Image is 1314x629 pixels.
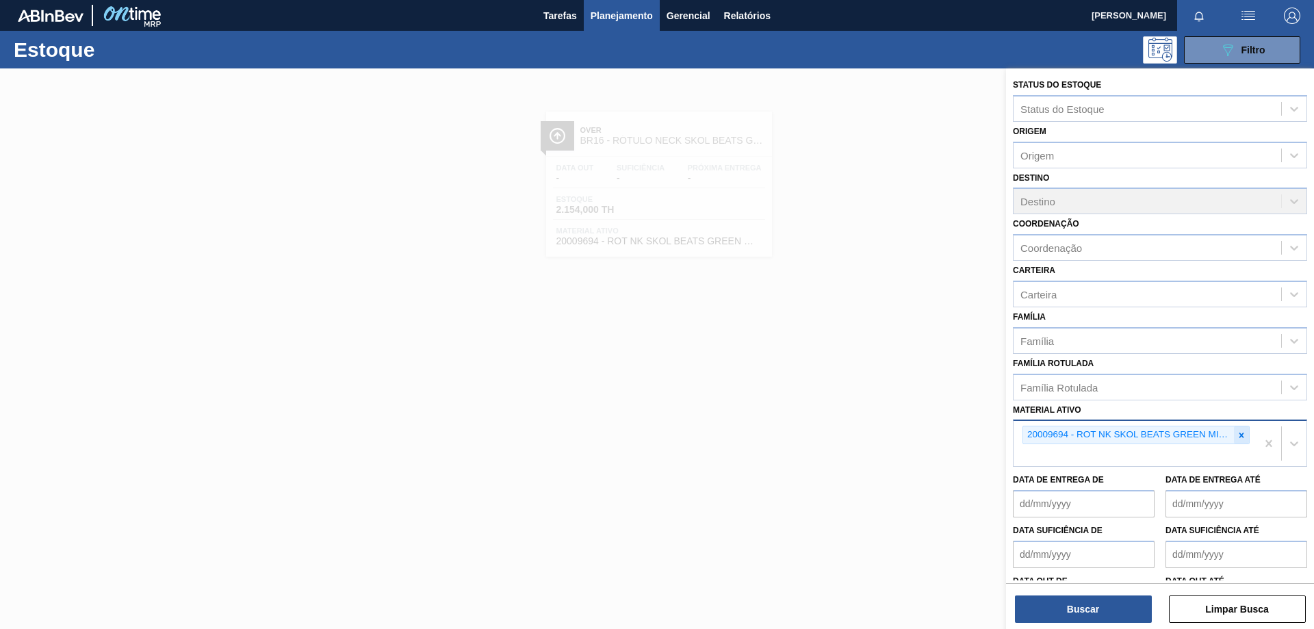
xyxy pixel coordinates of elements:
img: Logout [1284,8,1300,24]
label: Material ativo [1013,405,1081,415]
label: Família Rotulada [1013,359,1094,368]
label: Data de Entrega até [1165,475,1261,485]
label: Data suficiência até [1165,526,1259,535]
input: dd/mm/yyyy [1013,490,1155,517]
div: Carteira [1020,288,1057,300]
span: Planejamento [591,8,653,24]
div: Origem [1020,149,1054,161]
div: Status do Estoque [1020,103,1105,114]
label: Origem [1013,127,1046,136]
input: dd/mm/yyyy [1165,541,1307,568]
div: Pogramando: nenhum usuário selecionado [1143,36,1177,64]
label: Destino [1013,173,1049,183]
input: dd/mm/yyyy [1013,541,1155,568]
label: Carteira [1013,266,1055,275]
label: Data suficiência de [1013,526,1103,535]
div: Família Rotulada [1020,381,1098,393]
span: Filtro [1241,44,1265,55]
div: Coordenação [1020,242,1082,254]
label: Coordenação [1013,219,1079,229]
img: TNhmsLtSVTkK8tSr43FrP2fwEKptu5GPRR3wAAAABJRU5ErkJggg== [18,10,83,22]
img: userActions [1240,8,1257,24]
label: Família [1013,312,1046,322]
label: Data de Entrega de [1013,475,1104,485]
span: Relatórios [724,8,771,24]
label: Data out até [1165,576,1224,586]
span: Gerencial [667,8,710,24]
h1: Estoque [14,42,218,57]
label: Status do Estoque [1013,80,1101,90]
label: Data out de [1013,576,1068,586]
button: Filtro [1184,36,1300,64]
input: dd/mm/yyyy [1165,490,1307,517]
button: Notificações [1177,6,1221,25]
div: 20009694 - ROT NK SKOL BEATS GREEN MIX 269 CX72MIL [1023,426,1234,444]
div: Família [1020,335,1054,346]
span: Tarefas [543,8,577,24]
